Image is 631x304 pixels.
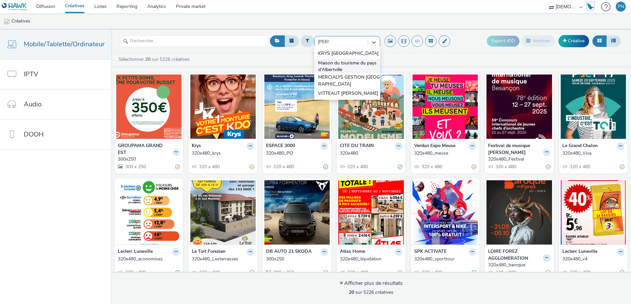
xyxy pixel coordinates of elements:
[569,164,590,170] span: 320 x 480
[338,180,404,245] img: 320x480_liquidation visual
[398,163,402,170] div: Valide
[24,130,44,139] span: DOOH
[24,69,38,79] span: IPTV
[620,269,624,276] div: Valide
[414,150,476,157] a: 320x480_meuse
[349,289,393,295] span: sur 5226 créatives
[472,269,476,276] div: Valide
[340,280,403,287] div: Afficher plus de résultats
[2,3,27,11] img: undefined Logo
[340,256,402,262] a: 320x480_liquidation
[118,248,153,256] strong: Leclerc Luneville
[118,256,177,262] div: 320x480_economisez
[190,180,255,245] img: 320x480_Lesterrasses visual
[145,56,150,62] strong: 20
[318,74,380,88] span: MERCIALYS GESTION [GEOGRAPHIC_DATA]
[488,156,548,163] div: 320x480_Festival
[562,150,624,157] a: 320x480_Viva
[472,163,476,170] div: Partiellement valide
[592,35,607,47] button: Grille
[413,180,478,245] img: 320x480_sporttour visual
[618,2,624,12] div: PN
[3,18,10,25] img: mobile
[562,142,598,150] strong: Le Grand Chalon
[192,248,225,256] strong: Le Toit Forezien
[562,150,622,157] div: 320x480_Viva
[318,90,378,97] span: VITTEAUT [PERSON_NAME]
[266,150,325,157] div: 320x480_PO
[24,99,42,109] span: Audio
[198,269,220,276] span: 320 x 480
[561,74,626,139] img: 320x480_Viva visual
[413,74,478,139] img: 320x480_meuse visual
[340,248,365,256] strong: Atlas Home
[488,142,541,156] strong: Festival de musique [PERSON_NAME]
[118,256,180,262] a: 320x480_economisez
[421,269,442,276] span: 320 x 480
[620,163,624,170] div: Partiellement valide
[124,164,146,170] span: 300 x 250
[486,180,552,245] img: 320x480_baroque visual
[606,35,621,47] button: Liste
[340,142,374,150] strong: CITE DU TRAIN
[414,150,474,157] div: 320x480_meuse
[192,256,251,262] div: 320x480_Lesterrasses
[266,150,328,157] a: 320x480_PO
[486,74,552,139] img: 320x480_Festival visual
[546,163,550,170] div: Partiellement valide
[118,156,177,163] div: 300x250
[562,256,624,262] a: 320x480_v4
[349,289,354,295] strong: 20
[340,150,402,157] a: 320x480
[488,156,550,163] a: 320x480_Festival
[192,150,254,157] a: 320x480_krys
[561,180,626,245] img: 320x480_v4 visual
[488,248,541,262] strong: LOIRE FOREZ AGGLOMERATION
[323,269,328,276] div: Partiellement valide
[266,256,328,262] a: 300x250
[521,35,555,47] button: Archiver
[340,150,399,157] div: 320x480
[488,262,548,268] div: 320x480_baroque
[192,142,201,150] strong: Krys
[24,39,105,49] span: Mobile/Tablette/Ordinateur
[338,74,404,139] img: 320x480 visual
[585,1,595,12] img: Hawk Academy
[487,36,519,46] button: Export d'ID
[192,256,254,262] a: 320x480_Lesterrasses
[558,35,589,47] a: Créative
[414,248,447,256] strong: SPK ACTIVATE
[118,142,171,156] strong: GROUPAMA GRAND EST
[273,269,294,276] span: 300 x 250
[562,256,622,262] div: 320x480_v4
[264,74,330,139] img: 320x480_PO visual
[488,262,550,268] a: 320x480_baroque
[118,56,192,62] a: Sélectionner sur 5226 créatives
[421,164,442,170] span: 320 x 480
[398,269,402,276] div: Partiellement valide
[198,164,220,170] span: 320 x 480
[116,74,182,139] img: 300x250 visual
[264,180,330,245] img: 300x250 visual
[124,269,146,276] span: 320 x 480
[120,35,268,47] input: Rechercher...
[414,142,455,150] strong: Verdun Expo Meuse
[273,164,294,170] span: 320 x 480
[249,163,254,170] div: Partiellement valide
[340,256,399,262] div: 320x480_liquidation
[318,50,379,57] span: KRYS [GEOGRAPHIC_DATA]
[323,163,328,170] div: Valide
[266,256,325,262] div: 300x250
[414,256,476,262] a: 320x480_sporttour
[249,269,254,276] div: Partiellement valide
[414,256,474,262] div: 320x480_sporttour
[347,164,368,170] span: 320 x 480
[495,164,516,170] span: 320 x 480
[546,269,550,276] div: Partiellement valide
[569,269,590,276] span: 320 x 480
[495,269,516,276] span: 320 x 480
[347,269,368,276] span: 320 x 480
[175,163,180,170] div: Partiellement valide
[190,74,255,139] img: 320x480_krys visual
